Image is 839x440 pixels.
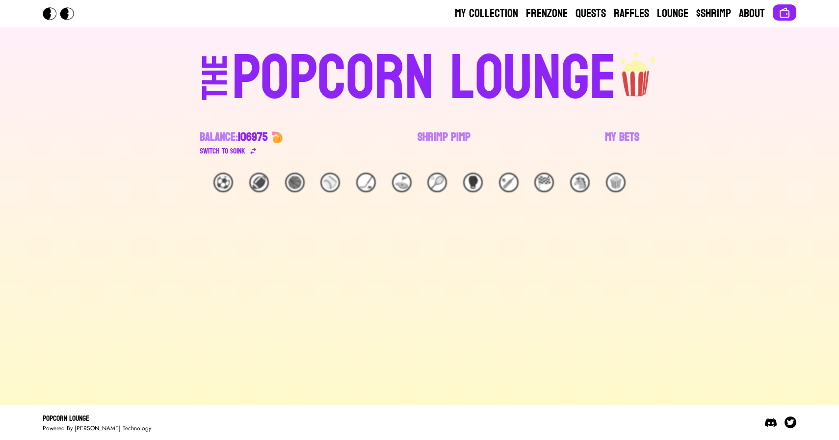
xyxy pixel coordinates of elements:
[198,54,233,120] div: THE
[232,47,616,110] div: POPCORN LOUNGE
[534,173,554,192] div: 🏁
[392,173,412,192] div: ⛳️
[614,6,649,22] a: Raffles
[605,129,639,157] a: My Bets
[463,173,483,192] div: 🥊
[570,173,590,192] div: 🐴
[785,416,796,428] img: Twitter
[43,7,82,20] img: Popcorn
[499,173,519,192] div: 🏏
[200,145,245,157] div: Switch to $ OINK
[765,416,777,428] img: Discord
[616,43,656,98] img: popcorn
[779,7,790,19] img: Connect wallet
[526,6,568,22] a: Frenzone
[606,173,626,192] div: 🍿
[427,173,447,192] div: 🎾
[43,424,151,432] div: Powered By [PERSON_NAME] Technology
[249,173,269,192] div: 🏈
[271,131,283,143] img: 🍤
[356,173,376,192] div: 🏒
[418,129,471,157] a: Shrimp Pimp
[657,6,688,22] a: Lounge
[455,6,518,22] a: My Collection
[43,413,151,424] div: Popcorn Lounge
[320,173,340,192] div: ⚾️
[213,173,233,192] div: ⚽️
[117,43,722,110] a: THEPOPCORN LOUNGEpopcorn
[696,6,731,22] a: $Shrimp
[200,129,267,145] div: Balance:
[739,6,765,22] a: About
[576,6,606,22] a: Quests
[238,127,267,148] span: 106975
[285,173,305,192] div: 🏀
